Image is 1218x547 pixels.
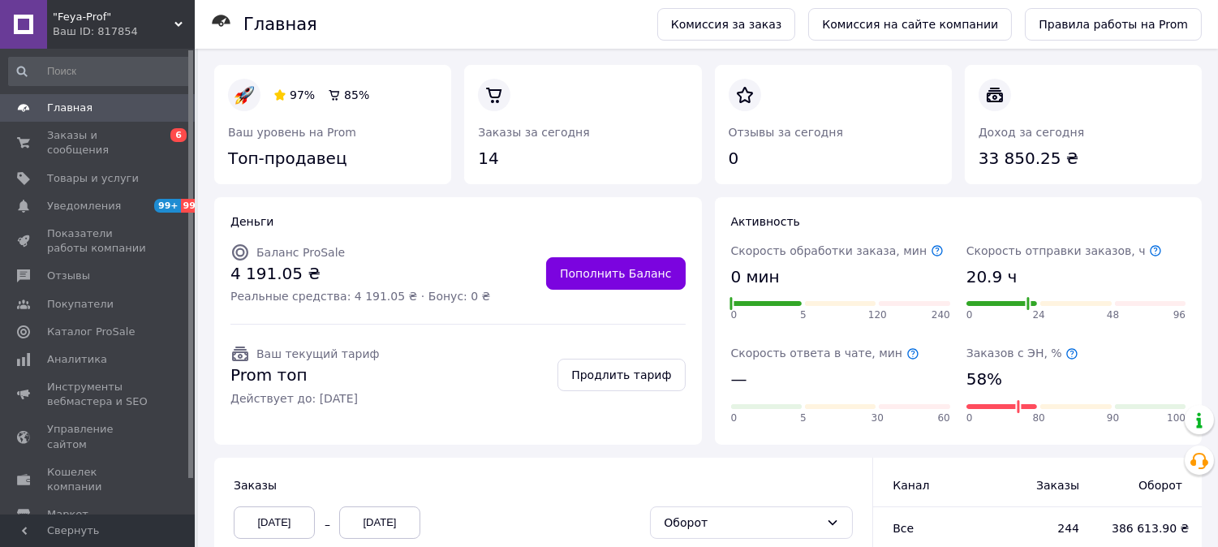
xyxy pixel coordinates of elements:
span: Скорость обработки заказа, мин [731,244,944,257]
span: Кошелек компании [47,465,150,494]
span: 97% [290,88,315,101]
span: Баланс ProSale [256,246,345,259]
span: 24 [1033,308,1045,322]
span: 0 мин [731,265,780,289]
a: Продлить тариф [557,359,685,391]
span: Заказы и сообщения [47,128,150,157]
span: 240 [932,308,950,322]
a: Комиссия за заказ [657,8,796,41]
a: Комиссия на сайте компании [808,8,1012,41]
span: 5 [800,411,807,425]
span: Инструменты вебмастера и SEO [47,380,150,409]
span: 120 [868,308,887,322]
a: Пополнить Баланс [546,257,685,290]
span: 90 [1107,411,1119,425]
span: "Feya-Prof" [53,10,174,24]
span: Prom топ [230,364,379,387]
span: Уведомления [47,199,121,213]
span: 0 [966,308,973,322]
span: 0 [966,411,973,425]
span: 96 [1173,308,1186,322]
span: Маркет [47,507,88,522]
span: 48 [1107,308,1119,322]
span: 0 [731,308,738,322]
span: Показатели работы компании [47,226,150,256]
span: 0 [731,411,738,425]
span: Главная [47,101,93,115]
span: Все [893,522,914,535]
span: Управление сайтом [47,422,150,451]
span: Ваш текущий тариф [256,347,379,360]
span: Реальные средства: 4 191.05 ₴ · Бонус: 0 ₴ [230,288,490,304]
div: [DATE] [339,506,420,539]
span: Заказы [1002,477,1079,493]
span: Аналитика [47,352,107,367]
span: Каталог ProSale [47,325,135,339]
span: 58% [966,368,1002,391]
span: Заказы [234,479,277,492]
span: Заказов с ЭН, % [966,347,1078,360]
div: Ваш ID: 817854 [53,24,195,39]
span: — [731,368,747,391]
span: Скорость ответа в чате, мин [731,347,919,360]
span: Оборот [1112,477,1182,493]
span: Скорость отправки заказов, ч [966,244,1162,257]
div: [DATE] [234,506,315,539]
span: 30 [872,411,884,425]
span: 99+ [181,199,208,213]
span: Деньги [230,215,273,228]
span: 6 [170,128,187,142]
a: Правила работы на Prom [1025,8,1202,41]
span: Канал [893,479,929,492]
span: 85% [344,88,369,101]
span: 20.9 ч [966,265,1018,289]
input: Поиск [8,57,192,86]
span: 4 191.05 ₴ [230,262,490,286]
h1: Главная [243,15,317,34]
span: Активность [731,215,800,228]
span: 5 [800,308,807,322]
span: 60 [937,411,949,425]
span: Покупатели [47,297,114,312]
span: 244 [1002,520,1079,536]
span: Отзывы [47,269,90,283]
div: Оборот [664,514,820,532]
span: 80 [1033,411,1045,425]
span: Действует до: [DATE] [230,390,379,407]
span: 99+ [154,199,181,213]
span: 100 [1167,411,1186,425]
span: Товары и услуги [47,171,139,186]
span: 386 613.90 ₴ [1112,520,1182,536]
